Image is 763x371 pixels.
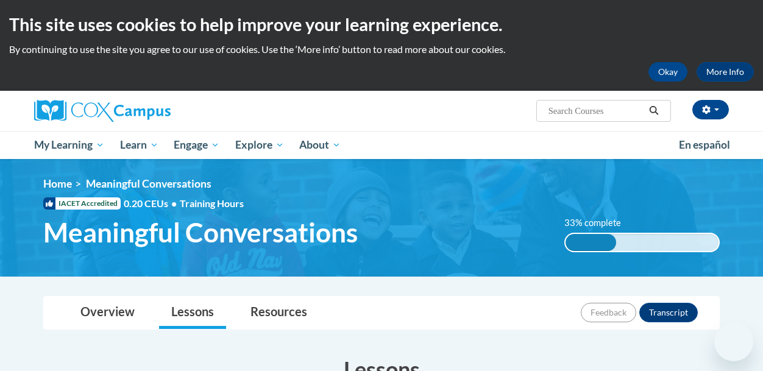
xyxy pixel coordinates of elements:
span: Meaningful Conversations [43,216,358,249]
div: 33% complete [566,234,616,251]
a: Overview [68,297,147,329]
button: Transcript [639,303,698,322]
a: About [292,131,349,159]
a: Resources [238,297,319,329]
span: Training Hours [180,197,244,209]
div: Main menu [25,131,738,159]
a: Cox Campus [34,100,254,122]
h2: This site uses cookies to help improve your learning experience. [9,12,754,37]
a: En español [671,132,738,158]
button: Okay [648,62,687,82]
img: Cox Campus [34,100,171,122]
span: En español [679,138,730,151]
a: Learn [112,131,166,159]
iframe: Button to launch messaging window [714,322,753,361]
input: Search Courses [547,104,645,118]
a: Lessons [159,297,226,329]
a: Explore [227,131,292,159]
a: Home [43,177,72,190]
span: Meaningful Conversations [86,177,211,190]
span: • [171,197,177,209]
a: My Learning [26,131,112,159]
span: Engage [174,138,219,152]
button: Feedback [581,303,636,322]
button: Account Settings [692,100,729,119]
span: Explore [235,138,284,152]
span: 0.20 CEUs [124,197,180,210]
span: My Learning [34,138,104,152]
span: IACET Accredited [43,197,121,210]
span: Learn [120,138,158,152]
label: 33% complete [564,216,634,230]
a: More Info [697,62,754,82]
p: By continuing to use the site you agree to our use of cookies. Use the ‘More info’ button to read... [9,43,754,56]
a: Engage [166,131,227,159]
button: Search [645,104,663,118]
span: About [299,138,341,152]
